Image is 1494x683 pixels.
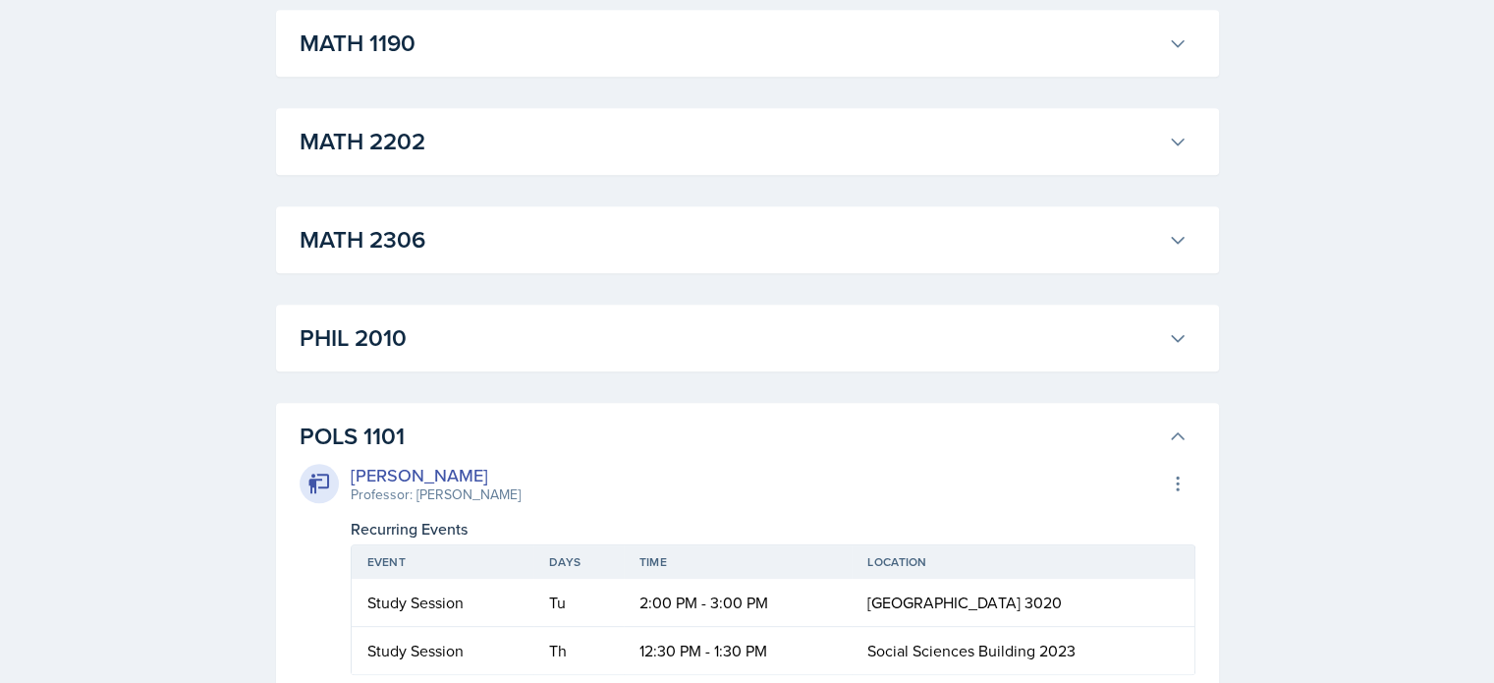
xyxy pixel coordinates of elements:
[351,462,521,488] div: [PERSON_NAME]
[300,419,1160,454] h3: POLS 1101
[533,579,624,627] td: Tu
[533,545,624,579] th: Days
[296,218,1191,261] button: MATH 2306
[296,120,1191,163] button: MATH 2202
[367,639,519,662] div: Study Session
[624,627,853,674] td: 12:30 PM - 1:30 PM
[867,592,1062,613] span: [GEOGRAPHIC_DATA] 3020
[852,545,1193,579] th: Location
[352,545,534,579] th: Event
[300,26,1160,61] h3: MATH 1190
[300,124,1160,159] h3: MATH 2202
[300,320,1160,356] h3: PHIL 2010
[296,415,1191,458] button: POLS 1101
[867,640,1076,661] span: Social Sciences Building 2023
[296,22,1191,65] button: MATH 1190
[351,484,521,505] div: Professor: [PERSON_NAME]
[296,316,1191,360] button: PHIL 2010
[367,591,519,614] div: Study Session
[533,627,624,674] td: Th
[624,579,853,627] td: 2:00 PM - 3:00 PM
[300,222,1160,257] h3: MATH 2306
[351,517,1195,541] div: Recurring Events
[624,545,853,579] th: Time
